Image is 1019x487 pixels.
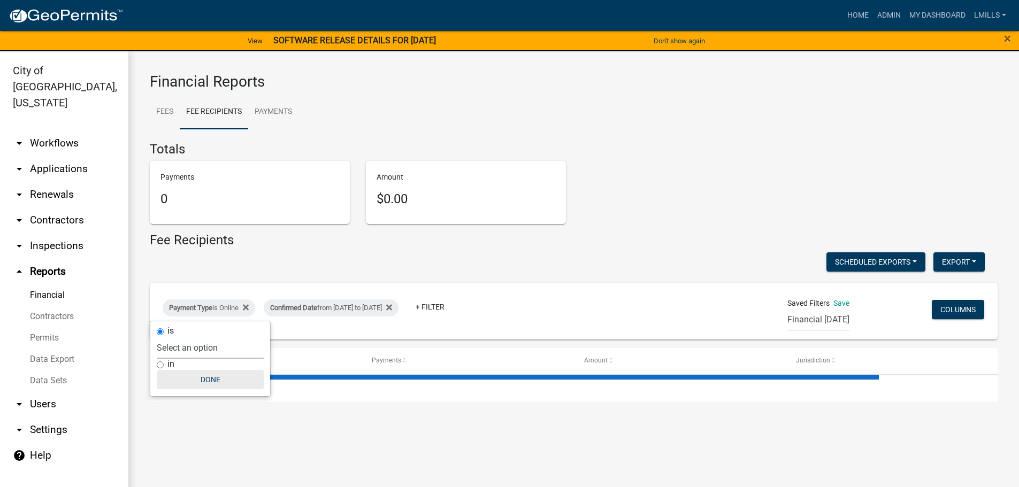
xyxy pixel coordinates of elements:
[270,304,317,312] span: Confirmed Date
[150,375,998,402] div: 0 total
[13,449,26,462] i: help
[826,252,925,272] button: Scheduled Exports
[873,5,905,26] a: Admin
[932,300,984,319] button: Columns
[843,5,873,26] a: Home
[163,299,255,316] div: is Online
[905,5,970,26] a: My Dashboard
[167,327,174,335] label: is
[649,32,709,50] button: Don't show again
[150,73,998,91] h3: Financial Reports
[372,357,401,364] span: Payments
[13,398,26,411] i: arrow_drop_down
[157,370,264,389] button: Done
[1004,32,1011,45] button: Close
[160,191,339,207] h5: 0
[970,5,1010,26] a: lmills
[833,299,849,307] a: Save
[13,423,26,436] i: arrow_drop_down
[160,172,339,183] p: Payments
[243,32,267,50] a: View
[13,214,26,227] i: arrow_drop_down
[362,348,573,374] datatable-header-cell: Payments
[13,163,26,175] i: arrow_drop_down
[13,265,26,278] i: arrow_drop_up
[150,95,180,129] a: Fees
[377,191,555,207] h5: $0.00
[787,298,830,309] span: Saved Filters
[180,95,248,129] a: Fee Recipients
[1004,31,1011,46] span: ×
[13,137,26,150] i: arrow_drop_down
[273,35,436,45] strong: SOFTWARE RELEASE DETAILS FOR [DATE]
[796,357,830,364] span: Jurisdiction
[167,360,174,368] label: in
[169,304,212,312] span: Payment Type
[248,95,298,129] a: Payments
[264,299,399,316] div: from [DATE] to [DATE]
[377,172,555,183] p: Amount
[150,142,998,157] h4: Totals
[933,252,985,272] button: Export
[584,357,608,364] span: Amount
[786,348,998,374] datatable-header-cell: Jurisdiction
[407,297,453,316] a: + Filter
[13,188,26,201] i: arrow_drop_down
[150,233,234,248] h4: Fee Recipients
[574,348,786,374] datatable-header-cell: Amount
[13,239,26,252] i: arrow_drop_down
